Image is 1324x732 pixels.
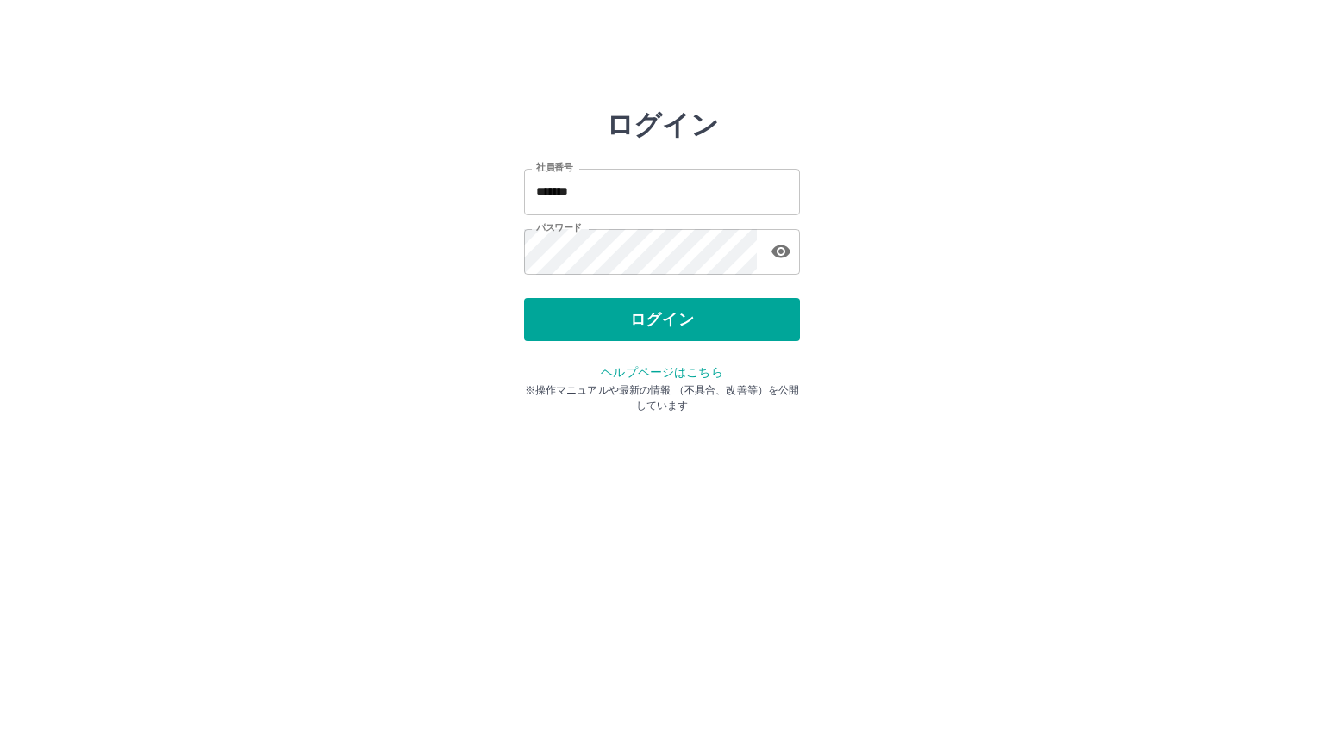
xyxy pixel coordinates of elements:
label: パスワード [536,221,582,234]
p: ※操作マニュアルや最新の情報 （不具合、改善等）を公開しています [524,382,800,413]
label: 社員番号 [536,161,572,174]
h2: ログイン [606,109,719,141]
button: ログイン [524,298,800,341]
a: ヘルプページはこちら [601,365,722,379]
